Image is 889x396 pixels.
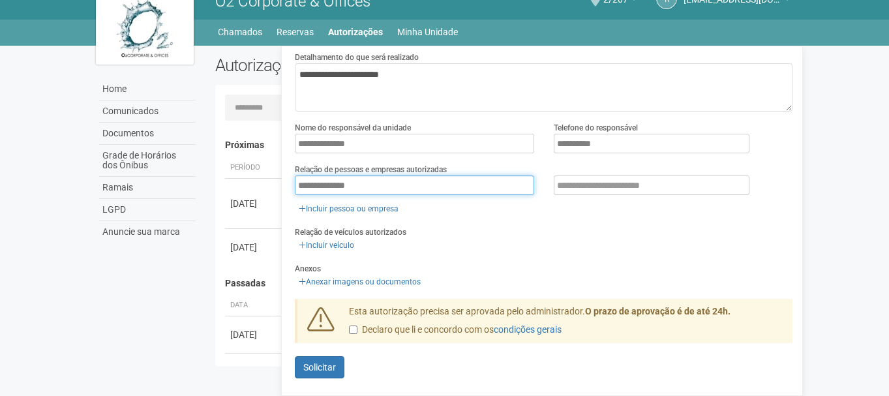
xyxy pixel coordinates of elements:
a: Minha Unidade [397,23,458,41]
a: Home [99,78,196,100]
th: Data [225,295,284,316]
a: condições gerais [494,324,562,335]
h2: Autorizações [215,55,494,75]
a: Incluir veículo [295,238,358,252]
a: LGPD [99,199,196,221]
a: Anuncie sua marca [99,221,196,243]
input: Declaro que li e concordo com oscondições gerais [349,326,357,334]
div: [DATE] [230,241,279,254]
a: Anexar imagens ou documentos [295,275,425,289]
label: Relação de veículos autorizados [295,226,406,238]
label: Anexos [295,263,321,275]
div: [DATE] [230,328,279,341]
div: Esta autorização precisa ser aprovada pelo administrador. [339,305,793,343]
a: Autorizações [328,23,383,41]
a: Grade de Horários dos Ônibus [99,145,196,177]
label: Relação de pessoas e empresas autorizadas [295,164,447,175]
a: Documentos [99,123,196,145]
a: Incluir pessoa ou empresa [295,202,402,216]
strong: O prazo de aprovação é de até 24h. [585,306,731,316]
div: [DATE] [230,197,279,210]
label: Detalhamento do que será realizado [295,52,419,63]
label: Declaro que li e concordo com os [349,324,562,337]
span: Solicitar [303,362,336,373]
a: Ramais [99,177,196,199]
a: Reservas [277,23,314,41]
h4: Passadas [225,279,784,288]
h4: Próximas [225,140,784,150]
th: Período [225,157,284,179]
a: Chamados [218,23,262,41]
label: Nome do responsável da unidade [295,122,411,134]
label: Telefone do responsável [554,122,638,134]
a: Comunicados [99,100,196,123]
button: Solicitar [295,356,344,378]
